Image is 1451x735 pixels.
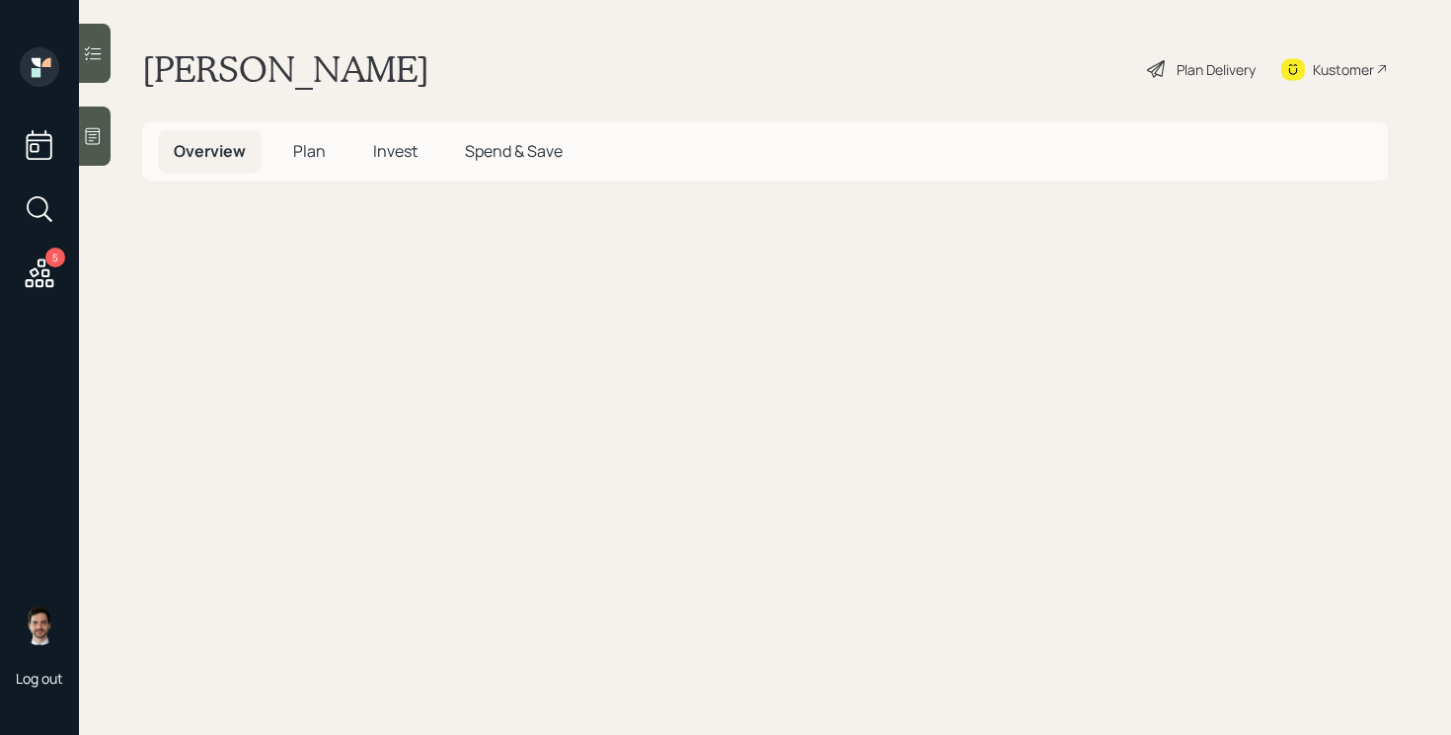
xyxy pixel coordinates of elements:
div: 5 [45,248,65,267]
span: Overview [174,140,246,162]
div: Plan Delivery [1177,59,1256,80]
span: Invest [373,140,418,162]
span: Plan [293,140,326,162]
img: jonah-coleman-headshot.png [20,606,59,645]
h1: [PERSON_NAME] [142,47,429,91]
span: Spend & Save [465,140,563,162]
div: Kustomer [1313,59,1374,80]
div: Log out [16,669,63,688]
